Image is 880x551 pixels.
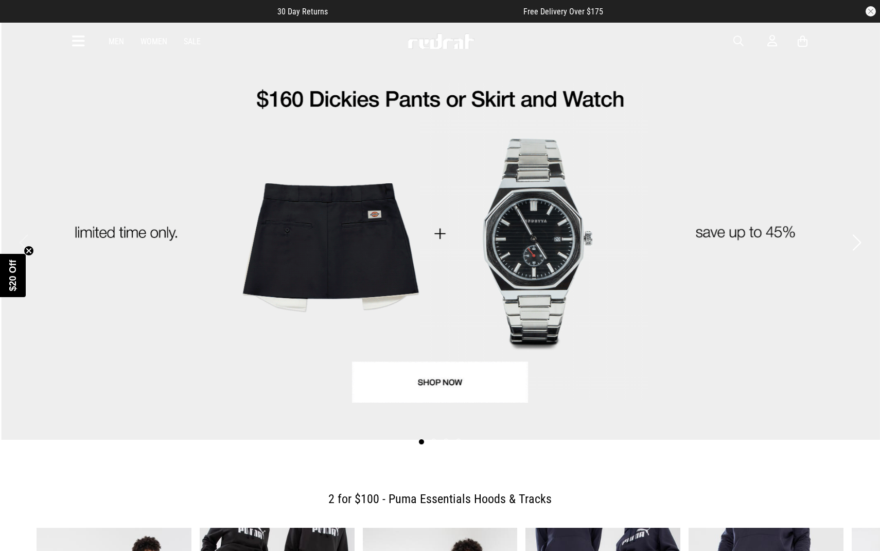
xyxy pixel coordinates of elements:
span: 30 Day Returns [277,7,328,16]
img: Redrat logo [407,33,475,49]
button: Next slide [850,231,864,254]
a: Sale [184,37,201,46]
h2: 2 for $100 - Puma Essentials Hoods & Tracks [45,489,835,509]
a: Women [140,37,167,46]
button: Previous slide [16,231,30,254]
iframe: Customer reviews powered by Trustpilot [348,6,503,16]
button: Close teaser [24,246,34,256]
span: $20 Off [8,260,18,291]
a: Men [109,37,124,46]
span: Free Delivery Over $175 [523,7,603,16]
